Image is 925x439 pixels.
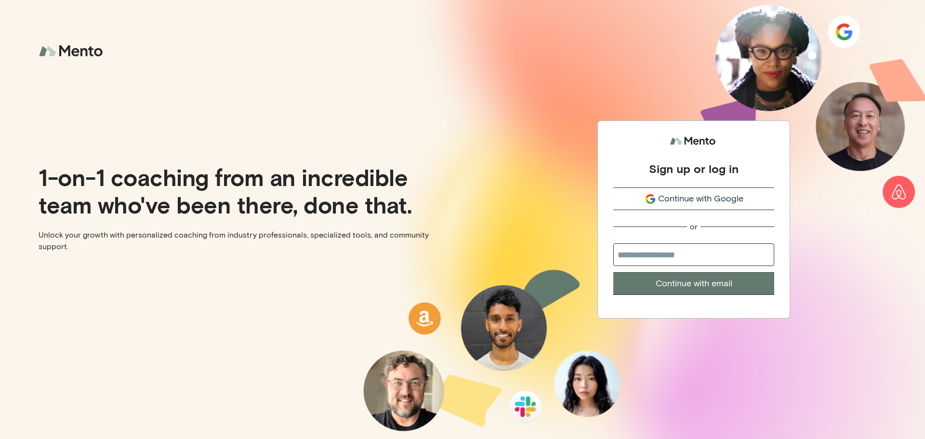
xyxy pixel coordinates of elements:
[690,222,698,232] div: or
[613,272,774,295] button: Continue with email
[649,161,739,176] div: Sign up or log in
[670,133,718,150] img: logo.svg
[39,229,455,253] p: Unlock your growth with personalized coaching from industry professionals, specialized tools, and...
[658,192,743,205] span: Continue with Google
[39,39,106,64] img: logo
[39,163,455,217] p: 1-on-1 coaching from an incredible team who've been there, done that.
[613,187,774,210] button: Continue with Google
